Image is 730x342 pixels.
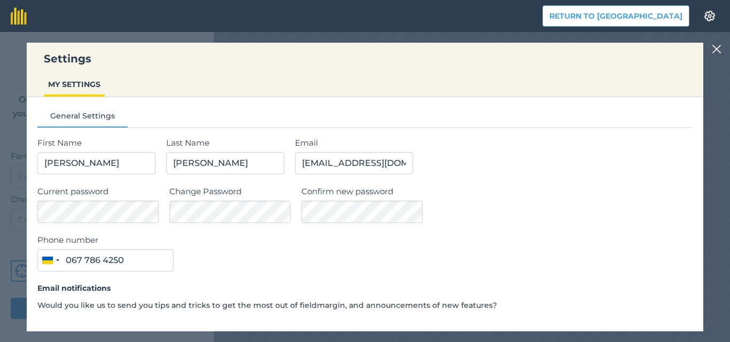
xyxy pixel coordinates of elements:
button: MY SETTINGS [44,74,105,94]
img: A cog icon [703,11,716,21]
button: Selected country [38,250,63,271]
label: Change Password [169,185,291,198]
input: 050 123 4567 [37,249,174,272]
button: Return to [GEOGRAPHIC_DATA] [542,5,689,27]
label: Current password [37,185,159,198]
img: svg+xml;base64,PHN2ZyB4bWxucz0iaHR0cDovL3d3dy53My5vcmcvMjAwMC9zdmciIHdpZHRoPSIyMiIgaGVpZ2h0PSIzMC... [712,43,721,55]
label: First Name [37,137,156,149]
label: Last Name [166,137,284,149]
h4: Email notifications [37,282,693,294]
h3: Settings [27,51,703,66]
button: General Settings [37,110,128,126]
label: Email [295,137,693,149]
p: Would you like us to send you tips and tricks to get the most out of fieldmargin, and announcemen... [37,299,693,311]
img: fieldmargin Logo [11,7,27,25]
label: Confirm new password [301,185,693,198]
label: Phone number [37,234,174,246]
